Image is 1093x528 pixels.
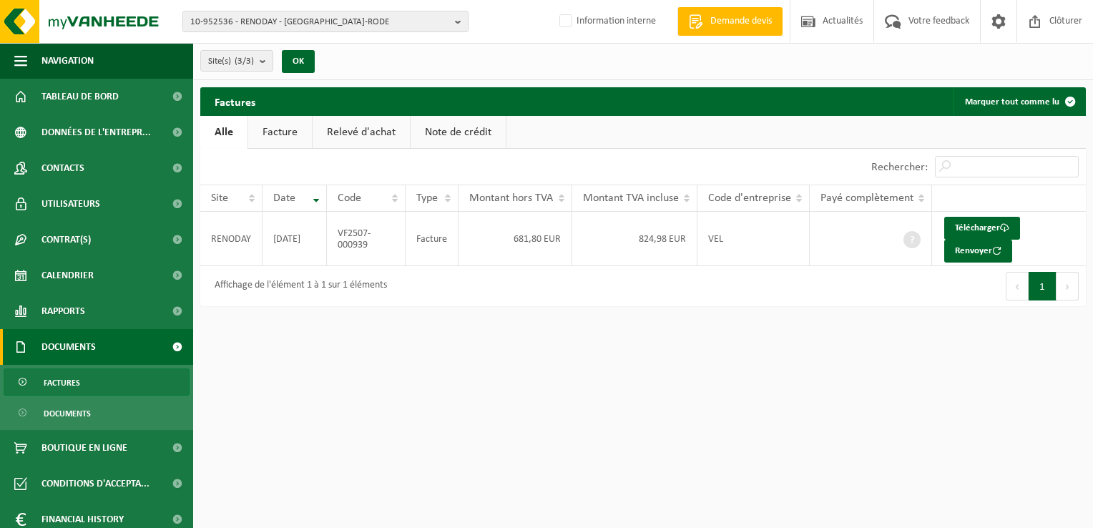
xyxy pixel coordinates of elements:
h2: Factures [200,87,270,115]
span: Contrat(s) [41,222,91,258]
count: (3/3) [235,57,254,66]
span: Documents [41,329,96,365]
span: Contacts [41,150,84,186]
a: Facture [248,116,312,149]
button: Next [1057,272,1079,300]
a: Télécharger [944,217,1020,240]
span: Calendrier [41,258,94,293]
span: Type [416,192,438,204]
a: Documents [4,399,190,426]
span: Code [338,192,361,204]
button: OK [282,50,315,73]
span: Rapports [41,293,85,329]
label: Rechercher: [871,162,928,173]
span: Montant TVA incluse [583,192,679,204]
span: Payé complètement [820,192,913,204]
td: VF2507-000939 [327,212,406,266]
td: 681,80 EUR [459,212,572,266]
span: Date [273,192,295,204]
span: Documents [44,400,91,427]
span: Données de l'entrepr... [41,114,151,150]
span: 10-952536 - RENODAY - [GEOGRAPHIC_DATA]-RODE [190,11,449,33]
span: Factures [44,369,80,396]
label: Information interne [557,11,656,32]
span: Site [211,192,228,204]
span: Site(s) [208,51,254,72]
td: 824,98 EUR [572,212,697,266]
span: Navigation [41,43,94,79]
a: Alle [200,116,247,149]
span: Boutique en ligne [41,430,127,466]
a: Note de crédit [411,116,506,149]
button: Site(s)(3/3) [200,50,273,72]
button: Previous [1006,272,1029,300]
span: Tableau de bord [41,79,119,114]
td: [DATE] [263,212,327,266]
td: VEL [697,212,810,266]
a: Demande devis [677,7,783,36]
a: Factures [4,368,190,396]
span: Demande devis [707,14,775,29]
td: Facture [406,212,459,266]
a: Relevé d'achat [313,116,410,149]
span: Montant hors TVA [469,192,553,204]
span: Code d'entreprise [708,192,791,204]
button: 1 [1029,272,1057,300]
button: Marquer tout comme lu [954,87,1084,116]
button: Renvoyer [944,240,1012,263]
td: RENODAY [200,212,263,266]
span: Conditions d'accepta... [41,466,150,502]
button: 10-952536 - RENODAY - [GEOGRAPHIC_DATA]-RODE [182,11,469,32]
span: Utilisateurs [41,186,100,222]
div: Affichage de l'élément 1 à 1 sur 1 éléments [207,273,387,299]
